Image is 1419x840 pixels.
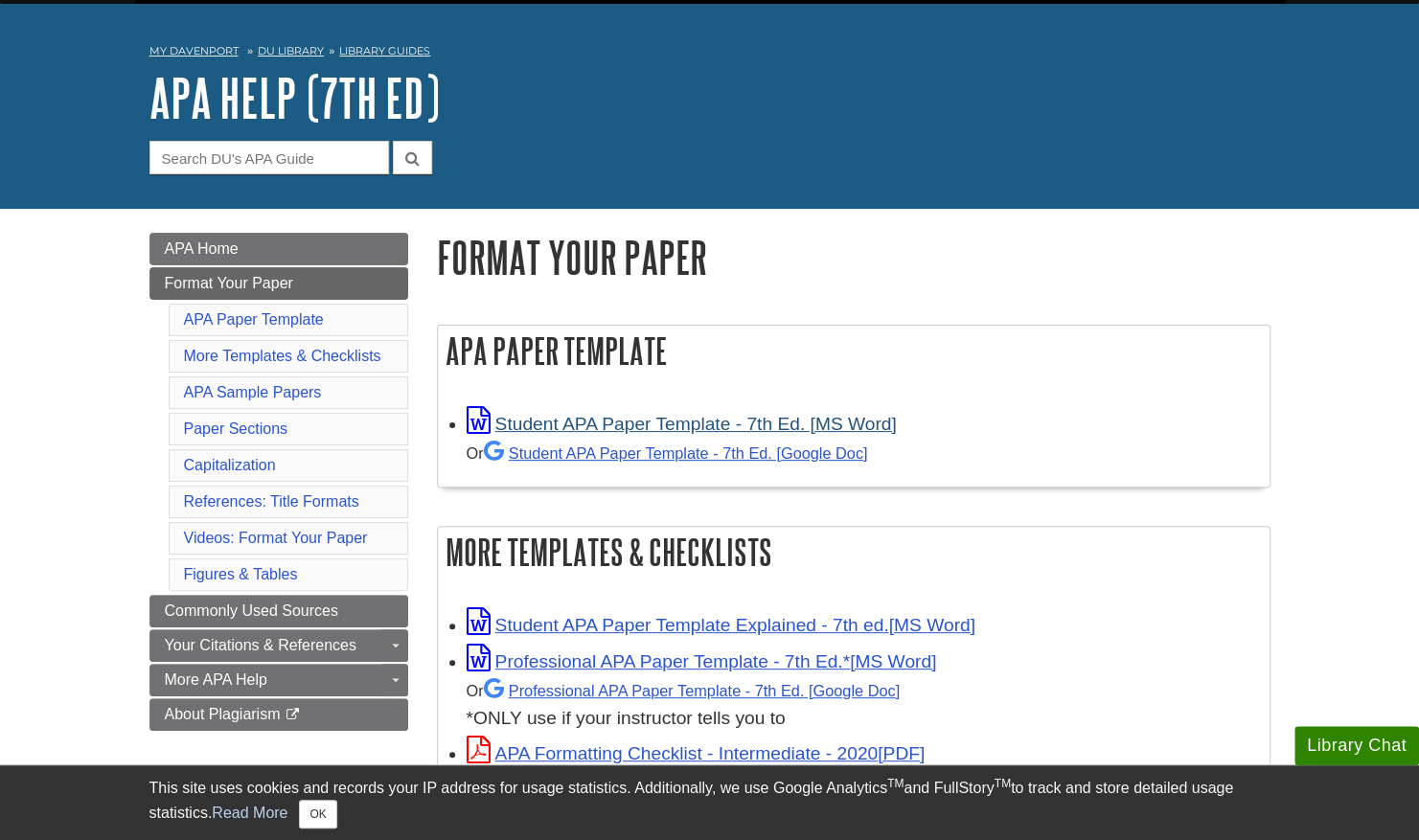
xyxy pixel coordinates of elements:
sup: TM [995,777,1011,790]
nav: breadcrumb [149,38,1270,69]
a: Videos: Format Your Paper [184,530,368,546]
a: Read More [212,805,287,821]
a: More Templates & Checklists [184,348,381,364]
button: Close [299,800,336,829]
a: Link opens in new window [467,414,897,434]
a: DU Library [258,44,324,57]
a: About Plagiarism [149,698,408,731]
a: APA Home [149,233,408,265]
a: Link opens in new window [467,615,975,635]
a: APA Paper Template [184,311,324,328]
a: My Davenport [149,43,239,59]
a: More APA Help [149,664,408,696]
a: Link opens in new window [467,743,926,763]
a: Capitalization [184,457,276,473]
div: *ONLY use if your instructor tells you to [467,676,1260,733]
a: References: Title Formats [184,493,359,510]
small: Or [467,682,900,699]
span: About Plagiarism [165,706,281,722]
h2: More Templates & Checklists [438,527,1270,578]
i: This link opens in a new window [285,709,301,721]
a: Commonly Used Sources [149,595,408,627]
a: Student APA Paper Template - 7th Ed. [Google Doc] [484,444,868,462]
a: Professional APA Paper Template - 7th Ed. [484,682,900,699]
a: Link opens in new window [467,651,937,671]
span: Format Your Paper [165,275,293,291]
a: APA Help (7th Ed) [149,68,440,127]
input: Search DU's APA Guide [149,141,389,174]
h2: APA Paper Template [438,326,1270,376]
span: More APA Help [165,671,267,688]
a: APA Sample Papers [184,384,322,400]
span: Commonly Used Sources [165,602,338,619]
button: Library Chat [1294,726,1419,765]
span: Your Citations & References [165,637,356,653]
a: Paper Sections [184,420,288,437]
span: APA Home [165,240,239,257]
a: Library Guides [339,44,430,57]
div: Guide Page Menu [149,233,408,731]
a: Figures & Tables [184,566,298,582]
a: Format Your Paper [149,267,408,300]
a: Your Citations & References [149,629,408,662]
small: Or [467,444,868,462]
sup: TM [887,777,904,790]
h1: Format Your Paper [437,233,1270,282]
div: This site uses cookies and records your IP address for usage statistics. Additionally, we use Goo... [149,777,1270,829]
